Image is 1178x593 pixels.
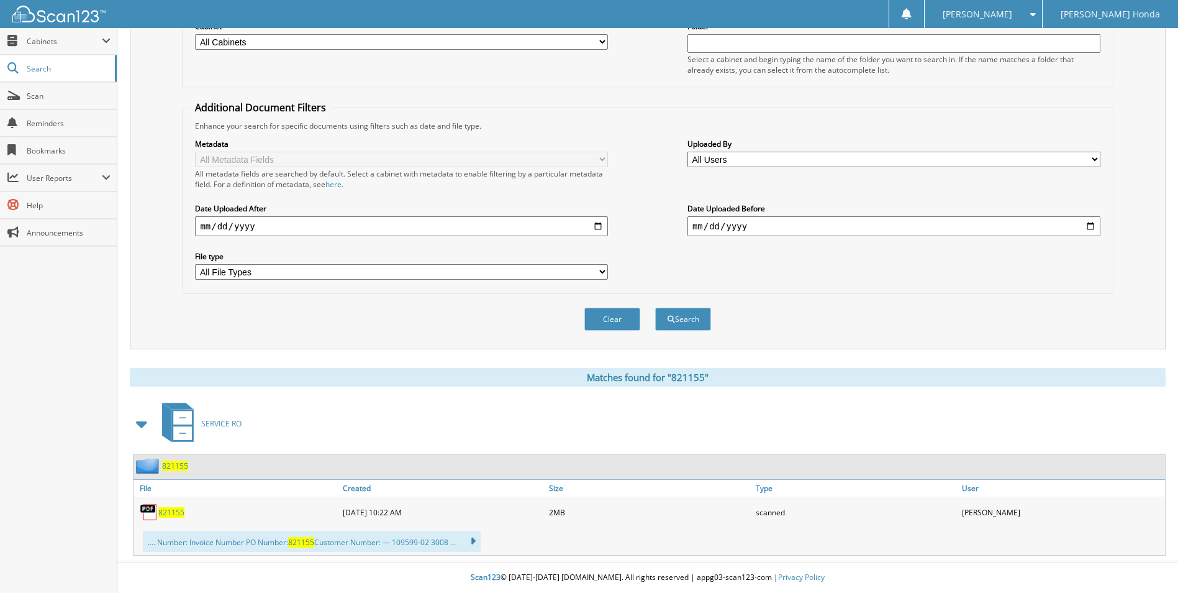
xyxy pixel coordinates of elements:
a: Type [753,480,959,497]
img: PDF.png [140,503,158,522]
legend: Additional Document Filters [189,101,332,114]
a: 821155 [162,461,188,471]
a: here [325,179,342,190]
span: 821155 [288,537,314,548]
a: SERVICE RO [155,399,242,448]
button: Search [655,308,711,331]
img: folder2.png [136,458,162,474]
a: File [134,480,340,497]
div: [DATE] 10:22 AM [340,500,546,525]
iframe: Chat Widget [1116,533,1178,593]
div: Select a cabinet and begin typing the name of the folder you want to search in. If the name match... [687,54,1100,75]
a: Size [546,480,752,497]
label: Uploaded By [687,139,1100,149]
span: Scan123 [471,572,501,582]
label: File type [195,251,608,262]
a: User [959,480,1165,497]
div: © [DATE]-[DATE] [DOMAIN_NAME]. All rights reserved | appg03-scan123-com | [117,563,1178,593]
input: start [195,216,608,236]
span: Bookmarks [27,145,111,156]
div: Enhance your search for specific documents using filters such as date and file type. [189,121,1106,131]
div: .... Number: Invoice Number PO Number: Customer Number: — 109599-02 3008 ... [143,531,481,552]
span: Cabinets [27,36,102,47]
span: Help [27,200,111,211]
span: [PERSON_NAME] Honda [1061,11,1160,18]
button: Clear [584,308,640,331]
div: Matches found for "821155" [130,368,1166,387]
span: User Reports [27,173,102,183]
span: Announcements [27,228,111,238]
a: Created [340,480,546,497]
div: [PERSON_NAME] [959,500,1165,525]
span: [PERSON_NAME] [943,11,1012,18]
span: Reminders [27,118,111,129]
label: Date Uploaded Before [687,203,1100,214]
span: SERVICE RO [201,418,242,429]
div: scanned [753,500,959,525]
label: Date Uploaded After [195,203,608,214]
label: Metadata [195,139,608,149]
input: end [687,216,1100,236]
a: 821155 [158,507,184,518]
div: All metadata fields are searched by default. Select a cabinet with metadata to enable filtering b... [195,168,608,190]
span: Search [27,63,109,74]
div: 2MB [546,500,752,525]
span: Scan [27,91,111,101]
img: scan123-logo-white.svg [12,6,106,22]
a: Privacy Policy [778,572,825,582]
